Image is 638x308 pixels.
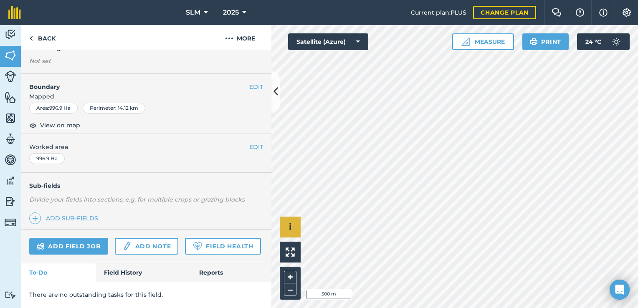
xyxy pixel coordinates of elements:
[5,91,16,104] img: svg+xml;base64,PHN2ZyB4bWxucz0iaHR0cDovL3d3dy53My5vcmcvMjAwMC9zdmciIHdpZHRoPSI1NiIgaGVpZ2h0PSI2MC...
[40,121,80,130] span: View on map
[21,181,271,190] h4: Sub-fields
[185,238,261,255] a: Field Health
[5,154,16,166] img: svg+xml;base64,PD94bWwgdmVyc2lvbj0iMS4wIiBlbmNvZGluZz0idXRmLTgiPz4KPCEtLSBHZW5lcmF0b3I6IEFkb2JlIE...
[37,241,45,251] img: svg+xml;base64,PD94bWwgdmVyc2lvbj0iMS4wIiBlbmNvZGluZz0idXRmLTgiPz4KPCEtLSBHZW5lcmF0b3I6IEFkb2JlIE...
[5,217,16,228] img: svg+xml;base64,PD94bWwgdmVyc2lvbj0iMS4wIiBlbmNvZGluZz0idXRmLTgiPz4KPCEtLSBHZW5lcmF0b3I6IEFkb2JlIE...
[8,6,21,19] img: fieldmargin Logo
[29,57,263,65] div: Not set
[225,33,233,43] img: svg+xml;base64,PHN2ZyB4bWxucz0iaHR0cDovL3d3dy53My5vcmcvMjAwMC9zdmciIHdpZHRoPSIyMCIgaGVpZ2h0PSIyNC...
[21,263,96,282] a: To-Do
[289,222,291,232] span: i
[96,263,190,282] a: Field History
[5,133,16,145] img: svg+xml;base64,PD94bWwgdmVyc2lvbj0iMS4wIiBlbmNvZGluZz0idXRmLTgiPz4KPCEtLSBHZW5lcmF0b3I6IEFkb2JlIE...
[461,38,470,46] img: Ruler icon
[585,33,601,50] span: 24 ° C
[29,33,33,43] img: svg+xml;base64,PHN2ZyB4bWxucz0iaHR0cDovL3d3dy53My5vcmcvMjAwMC9zdmciIHdpZHRoPSI5IiBoZWlnaHQ9IjI0Ii...
[577,33,630,50] button: 24 °C
[209,25,271,50] button: More
[411,8,466,17] span: Current plan : PLUS
[29,142,263,151] span: Worked area
[5,71,16,82] img: svg+xml;base64,PD94bWwgdmVyc2lvbj0iMS4wIiBlbmNvZGluZz0idXRmLTgiPz4KPCEtLSBHZW5lcmF0b3I6IEFkb2JlIE...
[115,238,178,255] a: Add note
[223,8,239,18] span: 2025
[284,283,296,295] button: –
[5,49,16,62] img: svg+xml;base64,PHN2ZyB4bWxucz0iaHR0cDovL3d3dy53My5vcmcvMjAwMC9zdmciIHdpZHRoPSI1NiIgaGVpZ2h0PSI2MC...
[608,33,625,50] img: svg+xml;base64,PD94bWwgdmVyc2lvbj0iMS4wIiBlbmNvZGluZz0idXRmLTgiPz4KPCEtLSBHZW5lcmF0b3I6IEFkb2JlIE...
[5,195,16,208] img: svg+xml;base64,PD94bWwgdmVyc2lvbj0iMS4wIiBlbmNvZGluZz0idXRmLTgiPz4KPCEtLSBHZW5lcmF0b3I6IEFkb2JlIE...
[284,271,296,283] button: +
[599,8,608,18] img: svg+xml;base64,PHN2ZyB4bWxucz0iaHR0cDovL3d3dy53My5vcmcvMjAwMC9zdmciIHdpZHRoPSIxNyIgaGVpZ2h0PSIxNy...
[29,238,108,255] a: Add field job
[29,103,78,114] div: Area : 996.9 Ha
[622,8,632,17] img: A cog icon
[21,25,64,50] a: Back
[186,8,200,18] span: SLM
[32,213,38,223] img: svg+xml;base64,PHN2ZyB4bWxucz0iaHR0cDovL3d3dy53My5vcmcvMjAwMC9zdmciIHdpZHRoPSIxNCIgaGVpZ2h0PSIyNC...
[286,247,295,257] img: Four arrows, one pointing top left, one top right, one bottom right and the last bottom left
[473,6,536,19] a: Change plan
[249,142,263,151] button: EDIT
[191,263,271,282] a: Reports
[552,8,562,17] img: Two speech bubbles overlapping with the left bubble in the forefront
[280,217,301,237] button: i
[83,103,145,114] div: Perimeter : 14.12 km
[5,28,16,41] img: svg+xml;base64,PD94bWwgdmVyc2lvbj0iMS4wIiBlbmNvZGluZz0idXRmLTgiPz4KPCEtLSBHZW5lcmF0b3I6IEFkb2JlIE...
[575,8,585,17] img: A question mark icon
[29,196,245,203] em: Divide your fields into sections, e.g. for multiple crops or grazing blocks
[522,33,569,50] button: Print
[29,153,65,164] div: 996.9 Ha
[5,291,16,299] img: svg+xml;base64,PD94bWwgdmVyc2lvbj0iMS4wIiBlbmNvZGluZz0idXRmLTgiPz4KPCEtLSBHZW5lcmF0b3I6IEFkb2JlIE...
[21,74,249,91] h4: Boundary
[610,280,630,300] div: Open Intercom Messenger
[29,120,37,130] img: svg+xml;base64,PHN2ZyB4bWxucz0iaHR0cDovL3d3dy53My5vcmcvMjAwMC9zdmciIHdpZHRoPSIxOCIgaGVpZ2h0PSIyNC...
[452,33,514,50] button: Measure
[29,290,263,299] p: There are no outstanding tasks for this field.
[29,120,80,130] button: View on map
[29,212,101,224] a: Add sub-fields
[249,82,263,91] button: EDIT
[530,37,538,47] img: svg+xml;base64,PHN2ZyB4bWxucz0iaHR0cDovL3d3dy53My5vcmcvMjAwMC9zdmciIHdpZHRoPSIxOSIgaGVpZ2h0PSIyNC...
[288,33,368,50] button: Satellite (Azure)
[122,241,132,251] img: svg+xml;base64,PD94bWwgdmVyc2lvbj0iMS4wIiBlbmNvZGluZz0idXRmLTgiPz4KPCEtLSBHZW5lcmF0b3I6IEFkb2JlIE...
[5,174,16,187] img: svg+xml;base64,PD94bWwgdmVyc2lvbj0iMS4wIiBlbmNvZGluZz0idXRmLTgiPz4KPCEtLSBHZW5lcmF0b3I6IEFkb2JlIE...
[21,92,271,101] span: Mapped
[5,112,16,124] img: svg+xml;base64,PHN2ZyB4bWxucz0iaHR0cDovL3d3dy53My5vcmcvMjAwMC9zdmciIHdpZHRoPSI1NiIgaGVpZ2h0PSI2MC...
